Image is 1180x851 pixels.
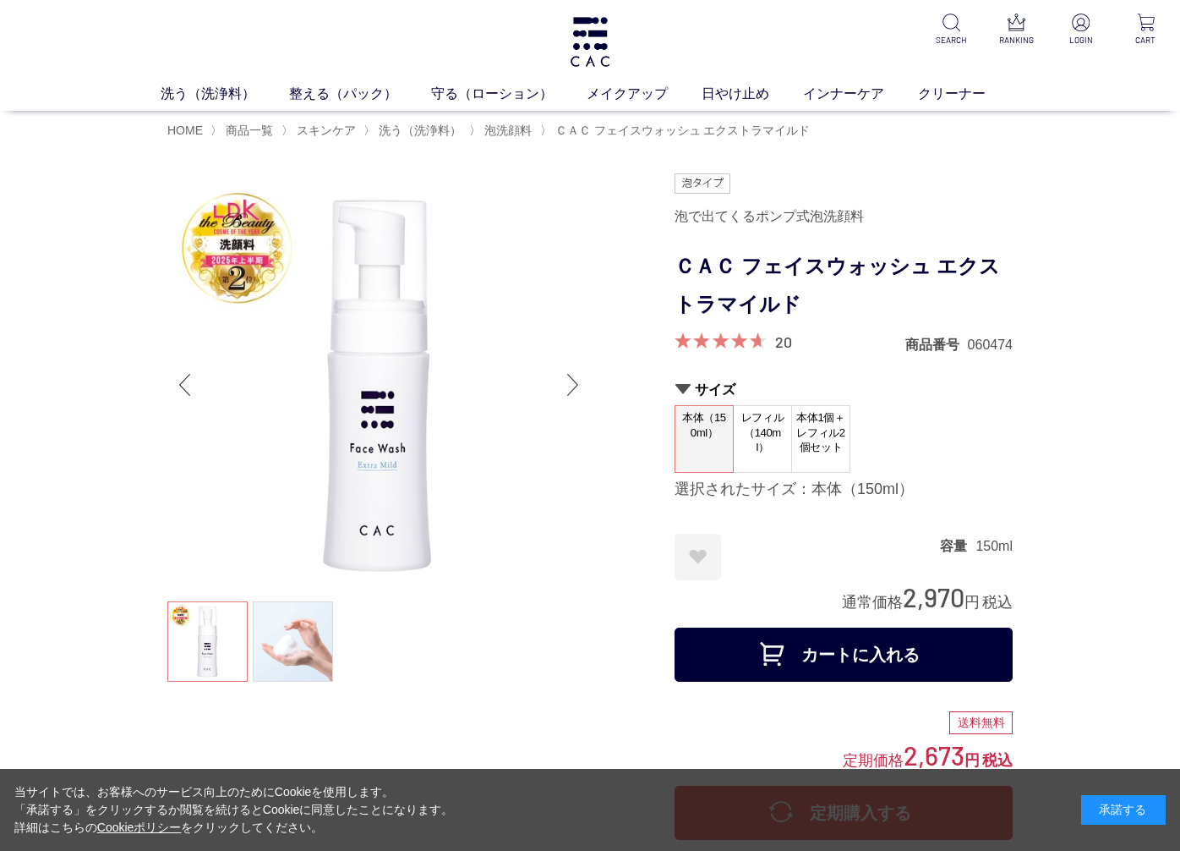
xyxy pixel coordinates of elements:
a: クリーナー [918,84,1019,104]
img: logo [568,17,612,67]
a: 泡洗顔料 [481,124,532,137]
span: 商品一覧 [226,124,273,137]
dd: 060474 [968,336,1013,354]
a: Cookieポリシー [97,821,182,834]
span: 本体1個＋レフィル2個セット [792,406,849,459]
p: LOGIN [1060,34,1101,47]
div: 送料無料 [949,711,1013,735]
a: 洗う（洗浄料） [375,124,462,137]
p: SEARCH [931,34,972,47]
a: 商品一覧 [222,124,273,137]
dt: 商品番号 [905,336,968,354]
a: LOGIN [1060,14,1101,47]
h1: ＣＡＣ フェイスウォッシュ エクストラマイルド [675,248,1013,324]
a: インナーケア [803,84,918,104]
span: 税込 [982,594,1013,611]
span: 通常価格 [842,594,903,611]
span: 定期価格 [843,750,904,769]
img: 泡タイプ [675,173,730,194]
span: 2,970 [903,581,964,612]
dd: 150ml [975,537,1013,555]
div: 泡で出てくるポンプ式泡洗顔料 [675,202,1013,231]
button: カートに入れる [675,628,1013,682]
p: CART [1125,34,1166,47]
a: スキンケア [293,124,356,137]
span: 円 [964,752,980,769]
span: スキンケア [297,124,356,137]
span: 円 [964,594,980,611]
h2: サイズ [675,381,1013,398]
a: 日やけ止め [702,84,803,104]
a: 守る（ローション） [431,84,587,104]
a: SEARCH [931,14,972,47]
a: 整える（パック） [289,84,431,104]
span: 本体（150ml） [675,406,733,454]
li: 〉 [363,123,466,139]
dt: 容量 [940,537,975,555]
a: お気に入りに登録する [675,534,721,580]
a: CART [1125,14,1166,47]
a: 20 [775,332,792,351]
div: 選択されたサイズ：本体（150ml） [675,480,1013,500]
a: ＣＡＣ フェイスウォッシュ エクストラマイルド [552,124,811,137]
a: HOME [167,124,203,137]
span: ＣＡＣ フェイスウォッシュ エクストラマイルド [555,124,811,137]
a: メイクアップ [587,84,702,104]
div: Previous slide [167,351,201,419]
a: 洗う（洗浄料） [161,84,289,104]
li: 〉 [540,123,815,139]
span: 2,673 [904,739,964,771]
li: 〉 [210,123,277,139]
li: 〉 [469,123,536,139]
div: Next slide [556,351,590,419]
div: 当サイトでは、お客様へのサービス向上のためにCookieを使用します。 「承諾する」をクリックするか閲覧を続けるとCookieに同意したことになります。 詳細はこちらの をクリックしてください。 [14,783,454,837]
span: 洗う（洗浄料） [379,124,462,137]
div: 承諾する [1081,795,1166,825]
span: レフィル（140ml） [734,406,791,459]
span: 泡洗顔料 [484,124,532,137]
p: RANKING [996,34,1037,47]
span: 税込 [982,752,1013,769]
img: ＣＡＣ フェイスウォッシュ エクストラマイルド 本体（150ml） [167,173,590,596]
a: RANKING [996,14,1037,47]
li: 〉 [281,123,360,139]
